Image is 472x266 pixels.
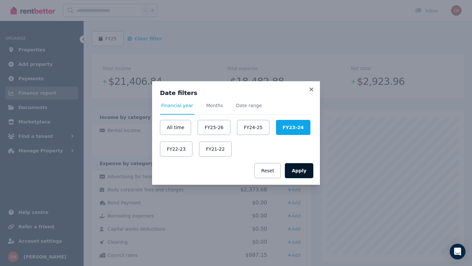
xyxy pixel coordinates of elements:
button: FY21-22 [199,142,231,157]
span: Financial year [161,102,193,109]
button: Reset [254,163,281,178]
button: FY25-26 [198,120,230,135]
button: FY23-24 [276,120,310,135]
button: Apply [285,163,313,178]
nav: Tabs [160,102,312,115]
button: All time [160,120,191,135]
div: Open Intercom Messenger [450,244,465,259]
span: Date range [236,102,262,109]
h3: Date filters [160,89,312,97]
button: FY24-25 [237,120,269,135]
button: FY22-23 [160,142,192,157]
span: Months [206,102,223,109]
